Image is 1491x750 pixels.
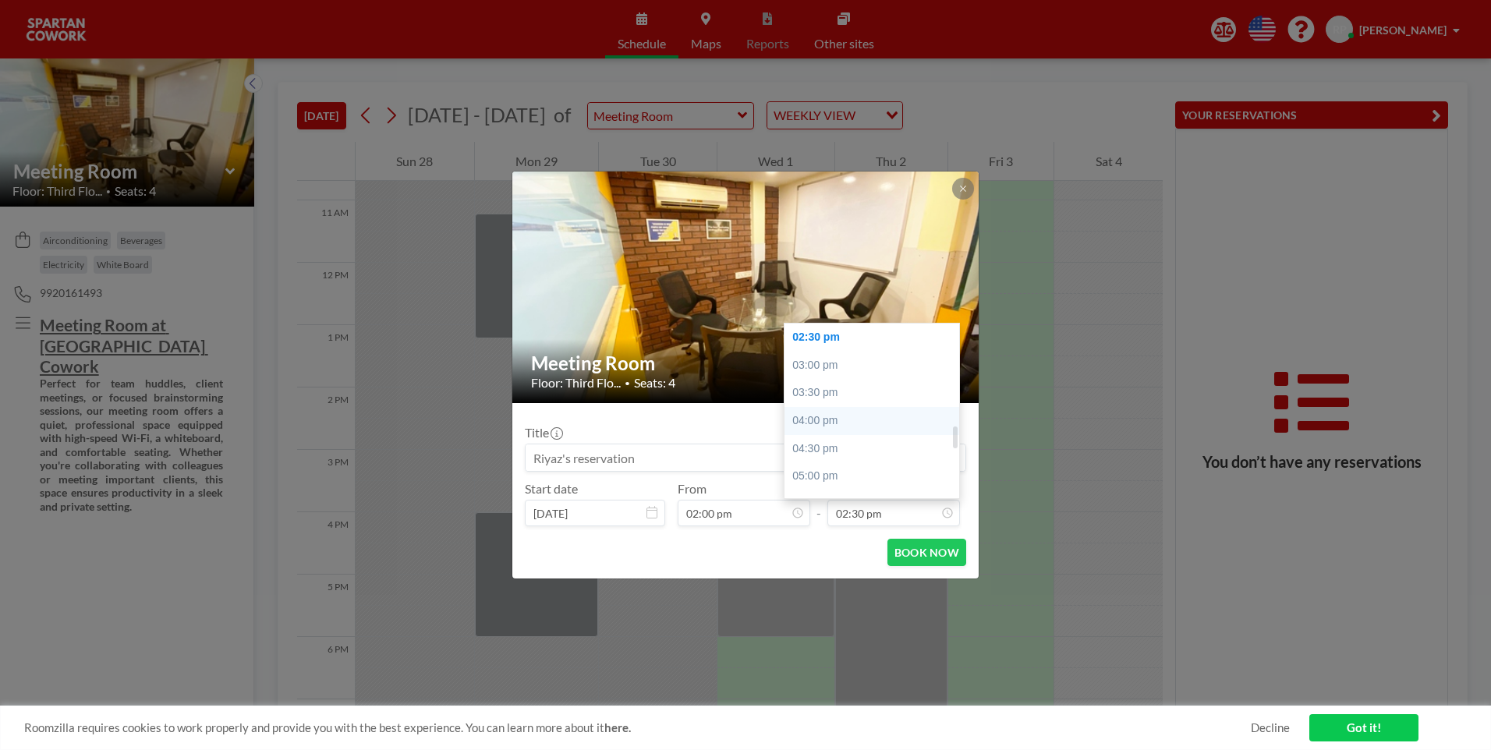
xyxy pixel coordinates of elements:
[887,539,966,566] button: BOOK NOW
[625,377,630,389] span: •
[784,324,967,352] div: 02:30 pm
[784,462,967,490] div: 05:00 pm
[531,375,621,391] span: Floor: Third Flo...
[604,720,631,734] a: here.
[784,352,967,380] div: 03:00 pm
[525,425,561,440] label: Title
[678,481,707,497] label: From
[1309,714,1418,741] a: Got it!
[634,375,675,391] span: Seats: 4
[526,444,965,471] input: Riyaz's reservation
[784,407,967,435] div: 04:00 pm
[531,352,962,375] h2: Meeting Room
[24,720,1251,735] span: Roomzilla requires cookies to work properly and provide you with the best experience. You can lea...
[512,111,980,462] img: 537.jpg
[784,490,967,518] div: 05:30 pm
[525,481,578,497] label: Start date
[1251,720,1290,735] a: Decline
[816,486,821,521] span: -
[784,379,967,407] div: 03:30 pm
[784,435,967,463] div: 04:30 pm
